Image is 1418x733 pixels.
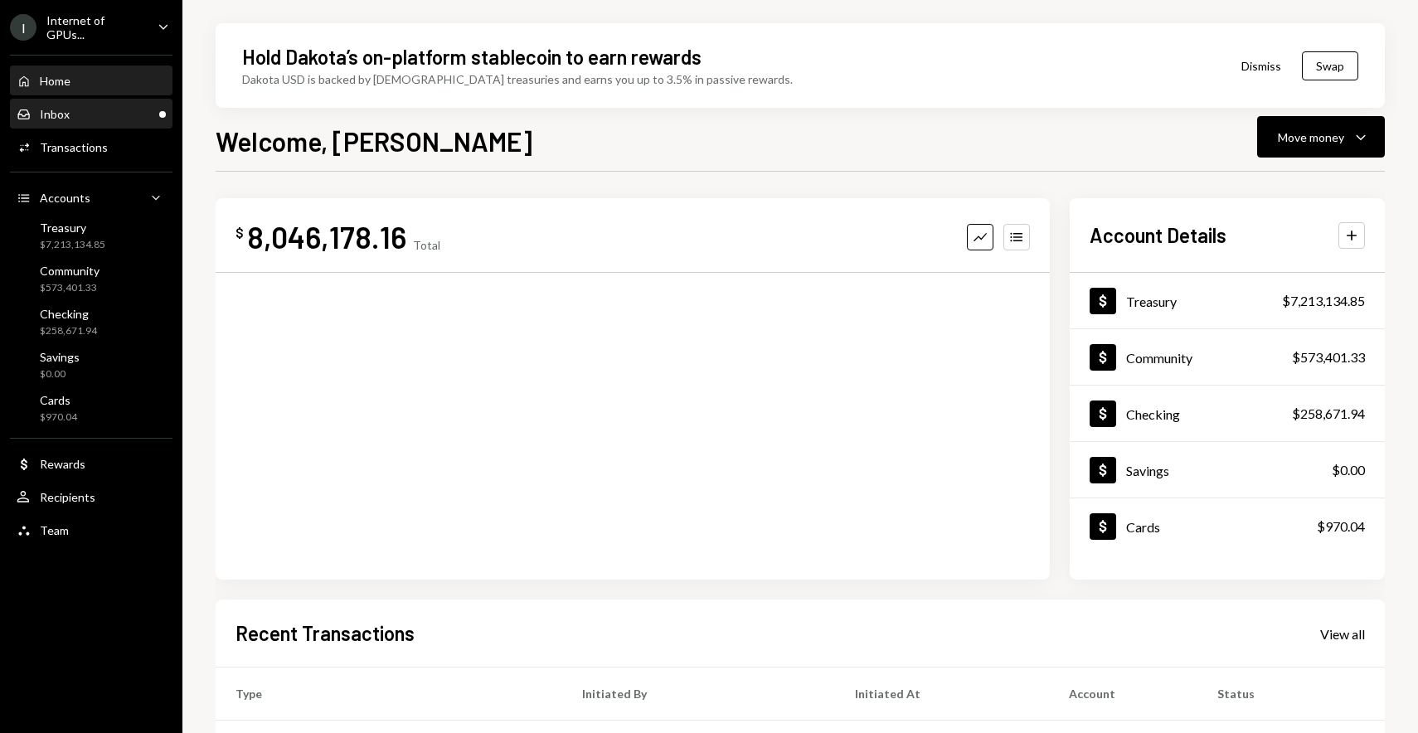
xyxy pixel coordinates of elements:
div: $ [236,225,244,241]
div: Inbox [40,107,70,121]
div: $573,401.33 [40,281,100,295]
a: Team [10,515,172,545]
button: Swap [1302,51,1358,80]
a: Community$573,401.33 [1070,329,1385,385]
h2: Account Details [1090,221,1226,249]
div: Cards [40,393,77,407]
div: Transactions [40,140,108,154]
a: Cards$970.04 [1070,498,1385,554]
div: Checking [40,307,97,321]
a: Savings$0.00 [1070,442,1385,498]
div: $970.04 [40,410,77,425]
div: Checking [1126,406,1180,422]
a: Savings$0.00 [10,345,172,385]
div: $7,213,134.85 [1282,291,1365,311]
div: Recipients [40,490,95,504]
div: $573,401.33 [1292,347,1365,367]
div: Home [40,74,70,88]
a: Treasury$7,213,134.85 [1070,273,1385,328]
th: Account [1049,667,1197,721]
div: Treasury [1126,294,1177,309]
a: Home [10,66,172,95]
div: $0.00 [40,367,80,381]
th: Initiated By [562,667,835,721]
div: Dakota USD is backed by [DEMOGRAPHIC_DATA] treasuries and earns you up to 3.5% in passive rewards. [242,70,793,88]
div: Hold Dakota’s on-platform stablecoin to earn rewards [242,43,702,70]
th: Type [216,667,562,721]
a: View all [1320,624,1365,643]
div: I [10,14,36,41]
div: 8,046,178.16 [247,218,406,255]
a: Inbox [10,99,172,129]
a: Checking$258,671.94 [10,302,172,342]
div: $0.00 [1332,460,1365,480]
a: Rewards [10,449,172,478]
h1: Welcome, [PERSON_NAME] [216,124,532,158]
div: $258,671.94 [40,324,97,338]
th: Status [1197,667,1385,721]
div: Cards [1126,519,1160,535]
div: Team [40,523,69,537]
div: Accounts [40,191,90,205]
div: Savings [40,350,80,364]
a: Accounts [10,182,172,212]
div: Move money [1278,129,1344,146]
div: Rewards [40,457,85,471]
div: Internet of GPUs... [46,13,144,41]
div: Community [40,264,100,278]
a: Recipients [10,482,172,512]
div: $7,213,134.85 [40,238,105,252]
a: Treasury$7,213,134.85 [10,216,172,255]
a: Checking$258,671.94 [1070,386,1385,441]
a: Transactions [10,132,172,162]
button: Dismiss [1221,46,1302,85]
button: Move money [1257,116,1385,158]
div: Total [413,238,440,252]
div: Savings [1126,463,1169,478]
div: Community [1126,350,1192,366]
div: $258,671.94 [1292,404,1365,424]
div: $970.04 [1317,517,1365,536]
a: Community$573,401.33 [10,259,172,299]
div: Treasury [40,221,105,235]
a: Cards$970.04 [10,388,172,428]
th: Initiated At [835,667,1049,721]
div: View all [1320,626,1365,643]
h2: Recent Transactions [236,619,415,647]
